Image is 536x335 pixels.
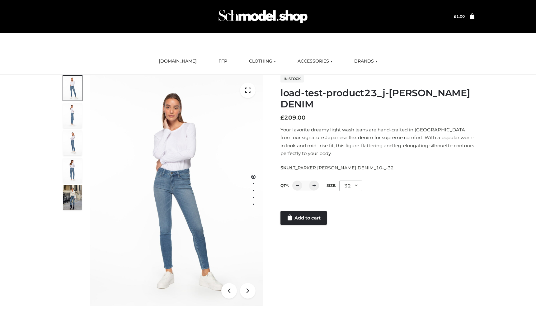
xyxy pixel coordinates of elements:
[280,87,474,110] h1: load-test-product23_j-[PERSON_NAME] DENIM
[280,75,304,83] span: In stock
[454,14,456,19] span: £
[280,114,306,121] bdi: 209.00
[280,164,394,172] span: SKU:
[90,75,263,306] img: 2001KLX-Ava-skinny-cove-1-scaled_9b141654-9513-48e5-b76c-3dc7db129200
[63,76,82,101] img: 2001KLX-Ava-skinny-cove-1-scaled_9b141654-9513-48e5-b76c-3dc7db129200.jpg
[454,14,465,19] a: £1.00
[63,158,82,183] img: 2001KLX-Ava-skinny-cove-2-scaled_32c0e67e-5e94-449c-a916-4c02a8c03427.jpg
[280,126,474,158] p: Your favorite dreamy light wash jeans are hand-crafted in [GEOGRAPHIC_DATA] from our signature Ja...
[454,14,465,19] bdi: 1.00
[293,54,337,68] a: ACCESSORIES
[291,165,394,171] span: LT_PARKER [PERSON_NAME] DENIM_10-_-32
[63,130,82,155] img: 2001KLX-Ava-skinny-cove-3-scaled_eb6bf915-b6b9-448f-8c6c-8cabb27fd4b2.jpg
[327,183,336,188] label: Size:
[280,183,289,188] label: QTY:
[280,211,327,225] a: Add to cart
[244,54,280,68] a: CLOTHING
[63,103,82,128] img: 2001KLX-Ava-skinny-cove-4-scaled_4636a833-082b-4702-abec-fd5bf279c4fc.jpg
[339,181,362,191] div: 32
[280,114,284,121] span: £
[216,4,310,29] img: Schmodel Admin 964
[63,185,82,210] img: Bowery-Skinny_Cove-1.jpg
[214,54,232,68] a: FFP
[154,54,201,68] a: [DOMAIN_NAME]
[350,54,382,68] a: BRANDS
